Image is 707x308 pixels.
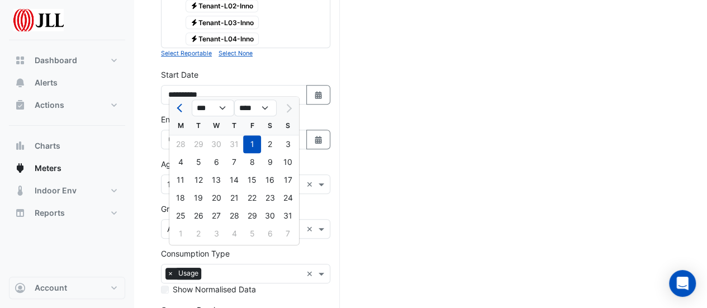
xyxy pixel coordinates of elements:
label: Aggregate Period [161,158,226,170]
app-icon: Reports [15,207,26,219]
div: 31 [279,207,297,225]
span: Dashboard [35,55,77,66]
img: Company Logo [13,9,64,31]
div: Friday, August 29, 2025 [243,207,261,225]
div: 6 [207,153,225,171]
div: Sunday, August 31, 2025 [279,207,297,225]
div: Saturday, August 23, 2025 [261,189,279,207]
div: 23 [261,189,279,207]
select: Select month [192,99,234,116]
div: 13 [207,171,225,189]
span: Clear [306,268,316,279]
div: Sunday, August 24, 2025 [279,189,297,207]
fa-icon: Electricity [190,2,198,10]
div: 17 [279,171,297,189]
div: 28 [225,207,243,225]
span: Charts [35,140,60,151]
div: Friday, August 22, 2025 [243,189,261,207]
div: 12 [189,171,207,189]
button: Meters [9,157,125,179]
app-icon: Charts [15,140,26,151]
div: 30 [207,135,225,153]
button: Alerts [9,72,125,94]
span: Account [35,282,67,293]
app-icon: Dashboard [15,55,26,66]
span: Usage [175,268,201,279]
span: Meters [35,163,61,174]
span: Tenant-L04-Inno [186,32,259,46]
div: 8 [243,153,261,171]
div: 22 [243,189,261,207]
div: 15 [243,171,261,189]
div: Wednesday, August 6, 2025 [207,153,225,171]
div: Monday, August 25, 2025 [172,207,189,225]
div: Thursday, August 28, 2025 [225,207,243,225]
button: Charts [9,135,125,157]
div: 28 [172,135,189,153]
div: S [261,117,279,135]
label: Show Normalised Data [173,283,256,295]
button: Previous month [174,99,187,117]
div: Tuesday, August 12, 2025 [189,171,207,189]
div: 25 [172,207,189,225]
div: 26 [189,207,207,225]
select: Select year [234,99,277,116]
div: F [243,117,261,135]
div: 14 [225,171,243,189]
button: Indoor Env [9,179,125,202]
div: M [172,117,189,135]
div: Sunday, August 17, 2025 [279,171,297,189]
div: Friday, August 8, 2025 [243,153,261,171]
label: End Date [161,113,194,125]
div: Thursday, August 7, 2025 [225,153,243,171]
span: Reports [35,207,65,219]
span: × [165,268,175,279]
div: Friday, August 1, 2025 [243,135,261,153]
fa-icon: Electricity [190,18,198,26]
div: Tuesday, August 5, 2025 [189,153,207,171]
div: T [225,117,243,135]
div: 18 [172,189,189,207]
label: Consumption Type [161,248,230,259]
app-icon: Meters [15,163,26,174]
small: Select Reportable [161,50,212,57]
div: Wednesday, August 27, 2025 [207,207,225,225]
div: Saturday, August 30, 2025 [261,207,279,225]
div: Thursday, July 31, 2025 [225,135,243,153]
div: Monday, August 18, 2025 [172,189,189,207]
div: 21 [225,189,243,207]
label: Group By [161,203,195,215]
button: Select None [219,48,253,58]
div: 2 [261,135,279,153]
label: Start Date [161,69,198,80]
div: Tuesday, August 26, 2025 [189,207,207,225]
div: Sunday, August 3, 2025 [279,135,297,153]
div: Open Intercom Messenger [669,270,696,297]
span: Clear [306,178,316,190]
button: Select Reportable [161,48,212,58]
small: Select None [219,50,253,57]
div: S [279,117,297,135]
div: Monday, August 11, 2025 [172,171,189,189]
div: Saturday, August 16, 2025 [261,171,279,189]
button: Reports [9,202,125,224]
div: 9 [261,153,279,171]
div: 20 [207,189,225,207]
div: W [207,117,225,135]
div: 1 [243,135,261,153]
div: Saturday, August 2, 2025 [261,135,279,153]
div: Wednesday, July 30, 2025 [207,135,225,153]
span: Indoor Env [35,185,77,196]
div: 27 [207,207,225,225]
div: Monday, August 4, 2025 [172,153,189,171]
div: 11 [172,171,189,189]
div: T [189,117,207,135]
div: 5 [189,153,207,171]
span: Alerts [35,77,58,88]
fa-icon: Electricity [190,35,198,43]
app-icon: Actions [15,99,26,111]
div: Friday, August 15, 2025 [243,171,261,189]
div: Saturday, August 9, 2025 [261,153,279,171]
div: 30 [261,207,279,225]
div: 7 [225,153,243,171]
